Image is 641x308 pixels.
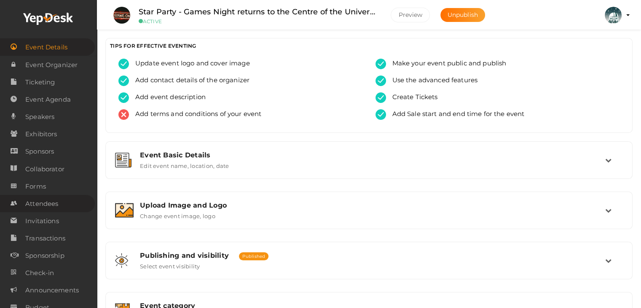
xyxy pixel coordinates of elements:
[448,11,478,19] span: Unpublish
[391,8,430,22] button: Preview
[25,230,65,247] span: Transactions
[118,59,129,69] img: tick-success.svg
[25,195,58,212] span: Attendees
[140,251,229,259] span: Publishing and visibility
[25,126,57,143] span: Exhibitors
[239,252,268,260] span: Published
[140,209,215,219] label: Change event image, logo
[375,59,386,69] img: tick-success.svg
[115,203,134,218] img: image.svg
[25,57,78,73] span: Event Organizer
[110,213,628,221] a: Upload Image and Logo Change event image, logo
[25,161,64,178] span: Collaborator
[25,247,64,264] span: Sponsorship
[139,18,378,24] small: ACTIVE
[25,91,71,108] span: Event Agenda
[440,8,485,22] button: Unpublish
[118,76,129,86] img: tick-success.svg
[25,213,59,230] span: Invitations
[140,159,229,169] label: Edit event name, location, date
[375,92,386,103] img: tick-success.svg
[25,143,54,160] span: Sponsors
[113,7,130,24] img: 6NHTEA4C_small.jpeg
[386,59,507,69] span: Make your event public and publish
[140,151,605,159] div: Event Basic Details
[118,92,129,103] img: tick-success.svg
[139,6,378,18] label: Star Party - Games Night returns to the Centre of the Universe
[129,92,206,103] span: Add event description
[25,74,55,91] span: Ticketing
[25,39,67,56] span: Event Details
[129,76,249,86] span: Add contact details of the organizer
[25,108,54,125] span: Speakers
[375,76,386,86] img: tick-success.svg
[110,263,628,271] a: Publishing and visibility Published Select event visibility
[129,59,250,69] span: Update event logo and cover image
[25,265,54,281] span: Check-in
[375,109,386,120] img: tick-success.svg
[110,163,628,171] a: Event Basic Details Edit event name, location, date
[140,259,200,270] label: Select event visibility
[25,178,46,195] span: Forms
[115,153,131,168] img: event-details.svg
[129,109,261,120] span: Add terms and conditions of your event
[118,109,129,120] img: error.svg
[140,201,605,209] div: Upload Image and Logo
[115,253,128,268] img: shared-vision.svg
[386,109,525,120] span: Add Sale start and end time for the event
[25,282,79,299] span: Announcements
[386,92,438,103] span: Create Tickets
[605,7,622,24] img: KH323LD6_small.jpeg
[386,76,478,86] span: Use the advanced features
[110,43,628,49] h3: TIPS FOR EFFECTIVE EVENTING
